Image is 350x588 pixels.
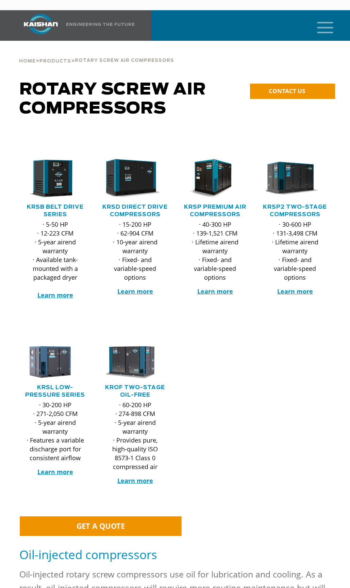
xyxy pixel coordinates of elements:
p: · 5-50 HP · 12-223 CFM · 5-year airend warranty · Available tank-mounted with a packaged dryer [26,220,84,299]
a: KRSB Belt Drive Series [27,204,84,217]
a: Learn more [37,291,73,299]
a: CONTACT US [250,84,335,99]
a: KROF TWO-STAGE OIL-FREE [105,385,165,398]
img: krsl30 [21,345,79,379]
h5: Oil-injected compressors [19,547,331,562]
a: KRSP Premium Air Compressors [184,204,246,217]
div: krsb30 [26,159,84,198]
img: krof132 [101,345,159,379]
a: mobile menu [314,20,326,31]
a: Learn more [197,287,233,295]
a: KRSL Low-Pressure Series [25,385,85,398]
img: kaishan logo [15,14,66,34]
a: Learn more [117,287,153,295]
img: krsp150 [181,159,239,198]
span: CONTACT US [269,87,305,95]
div: krsd125 [106,159,164,198]
span: Products [39,59,71,64]
p: · 40-300 HP · 139-1,521 CFM · Lifetime airend warranty · Fixed- and variable-speed options [186,220,244,282]
a: KRSD Direct Drive Compressors [102,204,168,217]
span: Home [19,59,36,64]
a: Products [39,58,71,64]
img: Engineering the future [66,23,134,26]
div: krsp350 [266,159,324,198]
a: Learn more [117,477,153,485]
img: krsd125 [101,159,159,198]
a: GET A QUOTE [20,517,181,536]
div: krsl30 [26,345,84,379]
a: Learn more [37,468,73,476]
span: Rotary Screw Air Compressors [75,58,174,63]
div: > > [19,41,174,67]
div: krsp150 [186,159,244,198]
p: · 30-600 HP · 131-3,498 CFM · Lifetime airend warranty · Fixed- and variable-speed options [266,220,324,282]
a: Kaishan USA [15,10,136,41]
a: Home [19,58,36,64]
a: KRSP2 Two-Stage Compressors [263,204,327,217]
div: krof132 [106,345,164,379]
p: · 60-200 HP · 274-898 CFM · 5-year airend warranty · Provides pure, high-quality ISO 8573-1 Class... [106,400,164,471]
p: · 15-200 HP · 62-904 CFM · 10-year airend warranty · Fixed- and variable-speed options [106,220,164,282]
a: Learn more [277,287,313,295]
img: krsb30 [21,159,79,198]
img: krsp350 [261,159,319,198]
span: Rotary Screw Air Compressors [19,82,206,117]
span: GET A QUOTE [76,521,125,531]
p: · 30-200 HP · 271-2,050 CFM · 5-year airend warranty · Features a variable discharge port for con... [26,400,84,462]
